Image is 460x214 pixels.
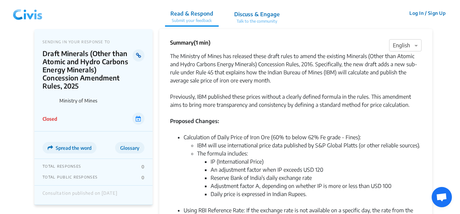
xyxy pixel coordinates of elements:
[59,98,144,103] p: Ministry of Mines
[170,52,422,93] div: The Ministry of Mines has released these draft rules to amend the existing Minerals (Other than A...
[43,40,144,44] p: SENDING IN YOUR RESPONSE TO
[170,39,211,47] p: Summary
[170,93,422,133] div: Previously, IBM published these prices without a clearly defined formula in the rules. This amend...
[432,187,452,207] a: Open chat
[43,175,98,180] p: TOTAL PUBLIC RESPONSES
[170,9,213,18] p: Read & Respond
[170,18,213,24] p: Submit your feedback
[211,158,422,166] li: IP (International Price)
[10,3,45,23] img: navlogo.png
[197,141,422,149] li: IBM will use international price data published by S&P Global Platts (or other reliable sources).
[43,93,57,108] img: Ministry of Mines logo
[197,149,422,206] li: The formula includes:
[43,142,97,153] button: Spread the word
[43,191,117,199] div: Consultation published on [DATE]
[56,145,91,151] span: Spread the word
[211,174,422,182] li: Reserve Bank of India's daily exchange rate
[211,182,422,190] li: Adjustment factor A, depending on whether IP is more or less than USD 100
[141,175,144,180] p: 0
[43,115,57,122] p: Closed
[43,49,133,90] p: Draft Minerals (Other than Atomic and Hydro Carbons Energy Minerals) Concession Amendment Rules, ...
[194,39,211,46] span: (1 min)
[170,118,219,124] strong: Proposed Changes:
[405,8,450,18] button: Log In / Sign Up
[120,145,139,151] span: Glossary
[184,133,422,206] li: Calculation of Daily Price of Iron Ore (60% to below 62% Fe grade - Fines):
[115,142,144,153] button: Glossary
[211,190,422,206] li: Daily price is expressed in Indian Rupees.
[234,10,280,18] p: Discuss & Engage
[234,18,280,24] p: Talk to the community
[211,166,422,174] li: An adjustment factor when IP exceeds USD 120
[43,164,81,169] p: TOTAL RESPONSES
[141,164,144,169] p: 0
